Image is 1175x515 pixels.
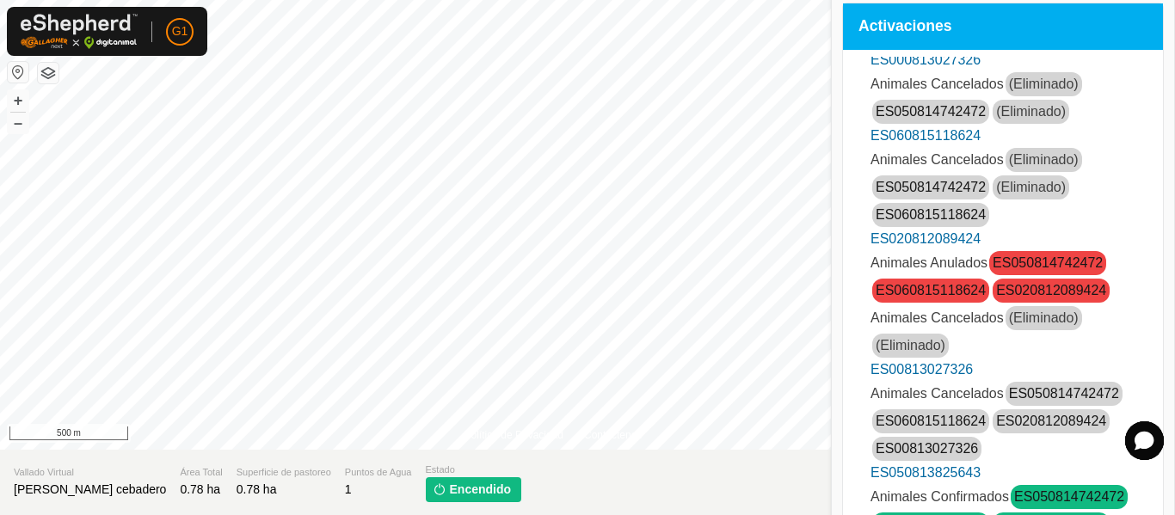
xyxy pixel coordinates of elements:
[1006,72,1082,96] span: (Eliminado)
[584,427,642,443] a: Contáctenos
[858,19,952,34] span: Activaciones
[870,52,981,67] a: ES000813027326
[38,63,58,83] button: Capas del Mapa
[870,362,973,377] a: ES00813027326
[345,482,352,496] span: 1
[996,283,1106,297] a: ES020812089424
[993,175,1069,199] span: (Eliminado)
[870,152,1004,167] span: Animales Cancelados
[433,482,446,496] img: encender
[870,465,981,480] a: ES050813825643
[1006,148,1082,172] span: (Eliminado)
[426,463,522,477] span: Estado
[872,334,949,358] span: (Eliminado)
[870,489,1009,504] span: Animales Confirmados
[464,427,563,443] a: Política de Privacidad
[876,180,986,194] a: ES050814742472
[876,414,986,428] a: ES060815118624
[870,310,1004,325] span: Animales Cancelados
[996,414,1106,428] a: ES020812089424
[172,22,188,40] span: G1
[870,77,1004,91] span: Animales Cancelados
[993,100,1069,124] span: (Eliminado)
[993,255,1103,270] a: ES050814742472
[876,104,986,119] a: ES050814742472
[237,482,277,496] span: 0.78 ha
[8,113,28,133] button: –
[870,386,1004,401] span: Animales Cancelados
[870,128,981,143] a: ES060815118624
[237,465,331,480] span: Superficie de pastoreo
[870,231,981,246] a: ES020812089424
[876,207,986,222] a: ES060815118624
[1009,386,1119,401] a: ES050814742472
[21,14,138,49] img: Logo Gallagher
[1006,306,1082,330] span: (Eliminado)
[8,62,28,83] button: Restablecer Mapa
[180,465,222,480] span: Área Total
[14,482,166,496] span: [PERSON_NAME] cebadero
[876,283,986,297] a: ES060815118624
[345,465,412,480] span: Puntos de Agua
[1014,489,1124,504] a: ES050814742472
[180,482,220,496] span: 0.78 ha
[876,441,978,456] a: ES00813027326
[14,465,166,480] span: Vallado Virtual
[8,90,28,111] button: +
[450,481,512,499] span: Encendido
[870,255,987,270] span: Animales Anulados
